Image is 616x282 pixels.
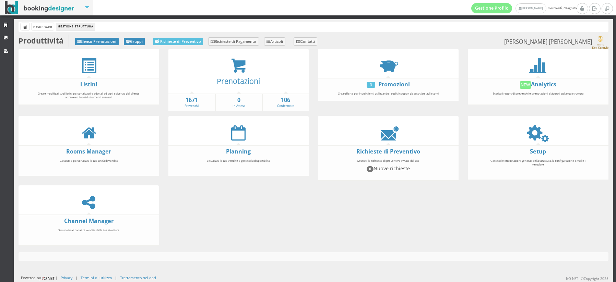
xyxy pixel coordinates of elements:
li: Gestione Struttura [56,23,95,30]
a: 0In Attesa [216,96,262,108]
a: Prenotazioni [217,76,260,86]
a: Rooms Manager [66,148,111,155]
img: BookingDesigner.com [5,1,74,14]
a: Termini di utilizzo [81,275,112,280]
small: [PERSON_NAME] [PERSON_NAME] [504,36,608,49]
a: [PERSON_NAME] [516,3,546,13]
div: | [115,275,117,280]
a: 106Confermate [263,96,309,108]
div: Visualizza le tue vendite e gestisci la disponibilità [183,156,294,174]
img: c17ce5f8a98d11e9805da647fc135771.png [592,36,608,49]
a: Articoli [264,37,286,46]
div: Crea e modifica i tuoi listini personalizzati e adattali ad ogni esigenza del cliente attraverso ... [33,88,144,102]
div: Scarica i report di preventivi e prenotazioni elaborati sulla tua struttura [483,88,594,102]
span: 0 [367,166,374,172]
a: Richieste di Pagamento [208,37,259,46]
div: Gestisci le richieste di preventivo inviate dal sito [333,156,444,178]
div: Crea offerte per i tuoi clienti utilizzando i codici coupon da associare agli sconti [333,88,444,99]
a: Planning [226,148,251,155]
a: NewAnalytics [520,81,556,88]
div: New [520,81,531,89]
a: 1671Preventivi [168,96,215,108]
div: 0 [367,82,375,88]
a: Listini [80,81,97,88]
a: Richieste di Preventivo [153,38,203,45]
a: Trattamento dei dati [120,275,156,280]
a: Channel Manager [64,217,114,225]
a: Elenco Prenotazioni [75,38,119,45]
div: Powered by | [21,275,58,281]
div: Gestisci le impostazioni generali della struttura, la configurazione email e i template [483,156,594,177]
b: Produttività [19,36,63,46]
a: Promozioni [378,81,410,88]
a: Gruppi [124,38,145,45]
strong: 0 [216,96,262,104]
a: Setup [530,148,546,155]
div: | [75,275,78,280]
a: Richieste di Preventivo [356,148,420,155]
div: Gestisci e personalizza le tue unità di vendita [33,156,144,174]
a: Dashboard [32,23,54,30]
a: Contatti [294,37,317,46]
strong: 106 [263,96,309,104]
a: Privacy [61,275,72,280]
a: Gestione Profilo [471,3,512,13]
strong: 1671 [168,96,215,104]
div: Sincronizza i canali di vendita della tua struttura [33,225,144,243]
span: mercoledì, 20 agosto [471,3,577,13]
img: ionet_small_logo.png [41,275,56,281]
h4: Nuove richieste [336,165,441,172]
